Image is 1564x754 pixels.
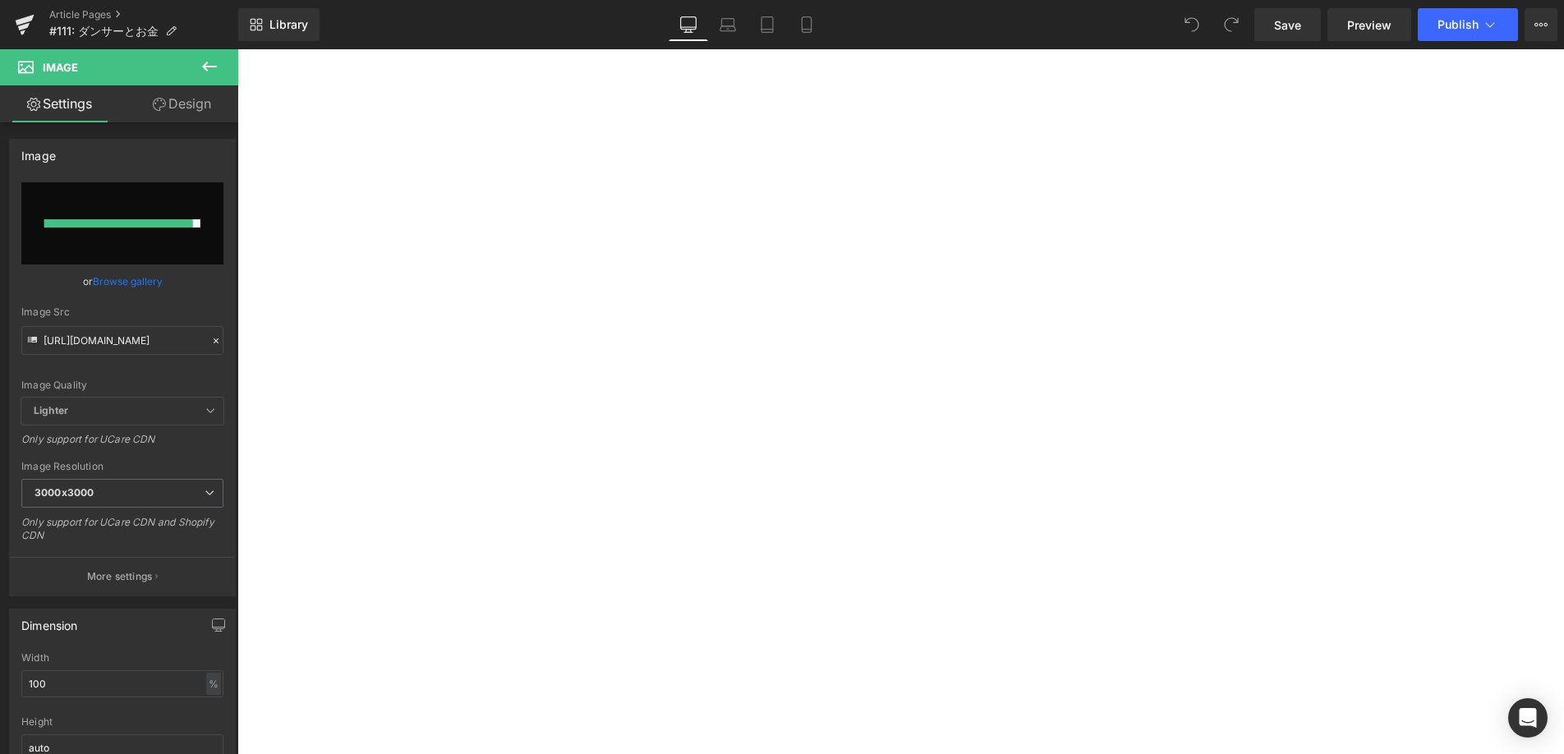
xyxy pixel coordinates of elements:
div: Dimension [21,609,78,632]
button: More settings [10,557,235,595]
a: New Library [238,8,320,41]
span: Library [269,17,308,32]
b: 3000x3000 [34,486,94,499]
b: Lighter [34,404,68,416]
div: Width [21,652,223,664]
div: Open Intercom Messenger [1508,698,1548,738]
p: More settings [87,569,153,584]
button: Publish [1418,8,1518,41]
a: Article Pages [49,8,238,21]
div: Height [21,716,223,728]
span: Save [1274,16,1301,34]
a: Mobile [787,8,826,41]
a: Browse gallery [93,267,163,296]
span: #111: ダンサーとお金 [49,25,159,38]
button: More [1525,8,1557,41]
button: Redo [1215,8,1248,41]
a: Tablet [747,8,787,41]
div: or [21,273,223,290]
span: Image [43,61,78,74]
div: % [206,673,221,695]
a: Desktop [669,8,708,41]
a: Laptop [708,8,747,41]
div: Image Resolution [21,461,223,472]
div: Only support for UCare CDN [21,433,223,457]
span: Publish [1437,18,1479,31]
button: Undo [1175,8,1208,41]
a: Design [122,85,241,122]
span: Preview [1347,16,1391,34]
div: Only support for UCare CDN and Shopify CDN [21,516,223,553]
div: Image [21,140,56,163]
div: Image Src [21,306,223,318]
a: Preview [1327,8,1411,41]
div: Image Quality [21,379,223,391]
input: Link [21,326,223,355]
input: auto [21,670,223,697]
